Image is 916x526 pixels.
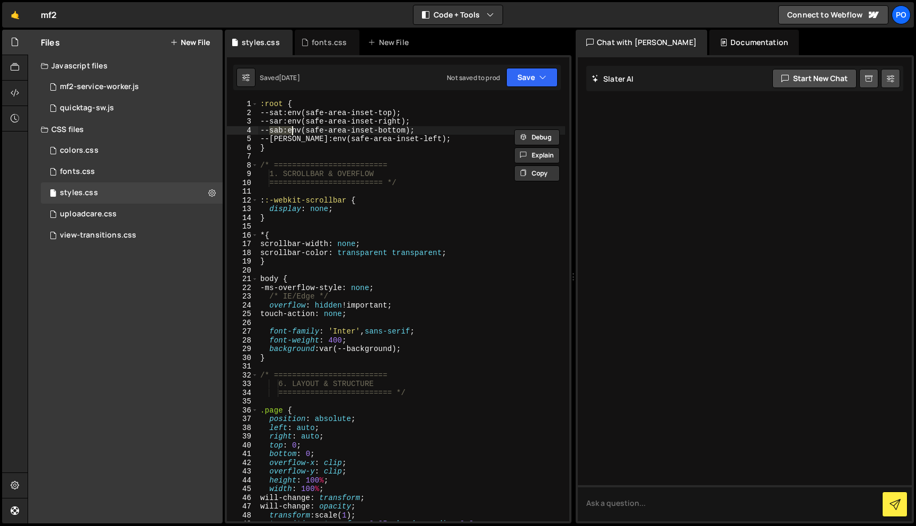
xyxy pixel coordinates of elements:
[227,327,258,336] div: 27
[227,397,258,406] div: 35
[227,310,258,319] div: 25
[41,161,223,182] div: 16238/43752.css
[514,147,560,163] button: Explain
[260,73,300,82] div: Saved
[227,502,258,511] div: 47
[60,167,95,177] div: fonts.css
[368,37,412,48] div: New File
[576,30,707,55] div: Chat with [PERSON_NAME]
[506,68,558,87] button: Save
[227,284,258,293] div: 22
[227,389,258,398] div: 34
[242,37,280,48] div: styles.css
[227,354,258,363] div: 30
[227,222,258,231] div: 15
[60,146,99,155] div: colors.css
[41,8,57,21] div: mf2
[227,345,258,354] div: 29
[447,73,500,82] div: Not saved to prod
[60,209,117,219] div: uploadcare.css
[227,362,258,371] div: 31
[227,406,258,415] div: 36
[227,240,258,249] div: 17
[227,109,258,118] div: 2
[227,336,258,345] div: 28
[60,231,136,240] div: view-transitions.css
[227,301,258,310] div: 24
[2,2,28,28] a: 🤙
[41,140,223,161] div: 16238/43751.css
[772,69,857,88] button: Start new chat
[227,511,258,520] div: 48
[227,432,258,441] div: 39
[41,225,223,246] div: 16238/43749.css
[592,74,634,84] h2: Slater AI
[227,249,258,258] div: 18
[227,117,258,126] div: 3
[227,275,258,284] div: 21
[227,380,258,389] div: 33
[227,292,258,301] div: 23
[778,5,888,24] a: Connect to Webflow
[227,266,258,275] div: 20
[41,76,223,98] div: 16238/45019.js
[28,119,223,140] div: CSS files
[227,126,258,135] div: 4
[413,5,503,24] button: Code + Tools
[227,476,258,485] div: 44
[227,144,258,153] div: 6
[227,170,258,179] div: 9
[227,467,258,476] div: 43
[227,196,258,205] div: 12
[279,73,300,82] div: [DATE]
[227,257,258,266] div: 19
[60,188,98,198] div: styles.css
[227,152,258,161] div: 7
[227,450,258,459] div: 41
[514,129,560,145] button: Debug
[227,319,258,328] div: 26
[709,30,799,55] div: Documentation
[41,182,223,204] div: 16238/43748.css
[227,214,258,223] div: 14
[60,82,139,92] div: mf2-service-worker.js
[227,485,258,494] div: 45
[41,204,223,225] div: 16238/43750.css
[227,231,258,240] div: 16
[28,55,223,76] div: Javascript files
[227,371,258,380] div: 32
[227,135,258,144] div: 5
[227,424,258,433] div: 38
[227,161,258,170] div: 8
[227,179,258,188] div: 10
[41,37,60,48] h2: Files
[227,441,258,450] div: 40
[170,38,210,47] button: New File
[892,5,911,24] a: Po
[227,100,258,109] div: 1
[41,98,223,119] div: 16238/44782.js
[514,165,560,181] button: Copy
[60,103,114,113] div: quicktag-sw.js
[227,494,258,503] div: 46
[227,415,258,424] div: 37
[227,459,258,468] div: 42
[227,205,258,214] div: 13
[312,37,347,48] div: fonts.css
[227,187,258,196] div: 11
